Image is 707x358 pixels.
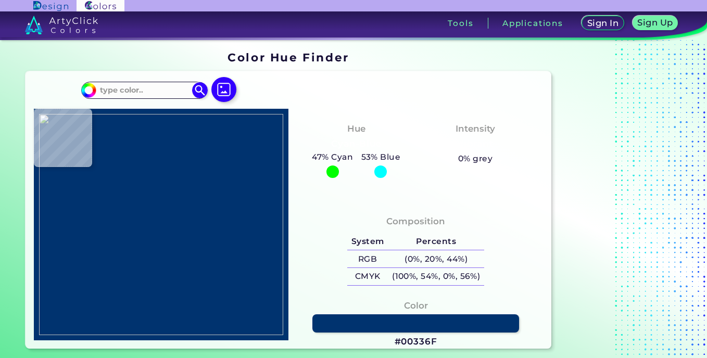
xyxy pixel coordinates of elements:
[228,49,349,65] h1: Color Hue Finder
[502,19,563,27] h3: Applications
[555,47,686,257] iframe: Advertisement
[388,233,484,250] h5: Percents
[404,298,428,313] h4: Color
[347,121,365,136] h4: Hue
[96,83,193,97] input: type color..
[388,268,484,285] h5: (100%, 54%, 0%, 56%)
[386,214,445,229] h4: Composition
[456,121,495,136] h4: Intensity
[39,114,283,335] img: 95ea0905-9ba8-43b6-8576-f026cddecffe
[388,250,484,267] h5: (0%, 20%, 44%)
[458,152,493,165] h5: 0% grey
[453,138,498,150] h3: Vibrant
[211,77,236,102] img: icon picture
[308,150,357,164] h5: 47% Cyan
[25,16,98,34] img: logo_artyclick_colors_white.svg
[33,1,68,11] img: ArtyClick Design logo
[637,18,674,27] h5: Sign Up
[632,16,679,31] a: Sign Up
[347,250,388,267] h5: RGB
[192,82,208,98] img: icon search
[448,19,473,27] h3: Tools
[327,138,386,150] h3: Cyan-Blue
[357,150,405,164] h5: 53% Blue
[395,336,437,348] h3: #00336F
[580,16,625,31] a: Sign In
[347,268,388,285] h5: CMYK
[586,19,619,28] h5: Sign In
[347,233,388,250] h5: System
